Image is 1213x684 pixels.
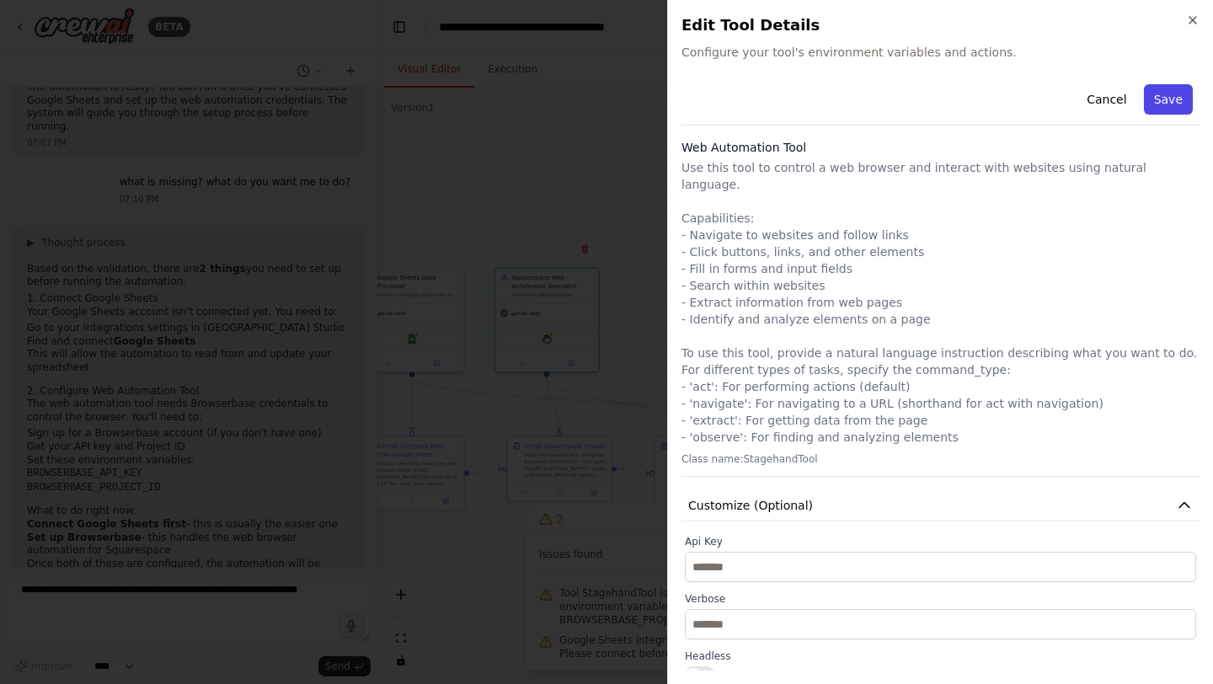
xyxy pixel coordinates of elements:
[685,592,1196,606] label: Verbose
[1144,84,1193,115] button: Save
[681,13,1200,37] h2: Edit Tool Details
[685,649,1196,663] label: Headless
[681,139,1200,156] h3: Web Automation Tool
[681,452,1200,466] p: Class name: StagehandTool
[681,44,1200,61] span: Configure your tool's environment variables and actions.
[685,535,1196,548] label: Api Key
[681,159,1200,446] p: Use this tool to control a web browser and interact with websites using natural language. Capabil...
[1077,84,1136,115] button: Cancel
[681,490,1200,521] button: Customize (Optional)
[688,497,813,514] span: Customize (Optional)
